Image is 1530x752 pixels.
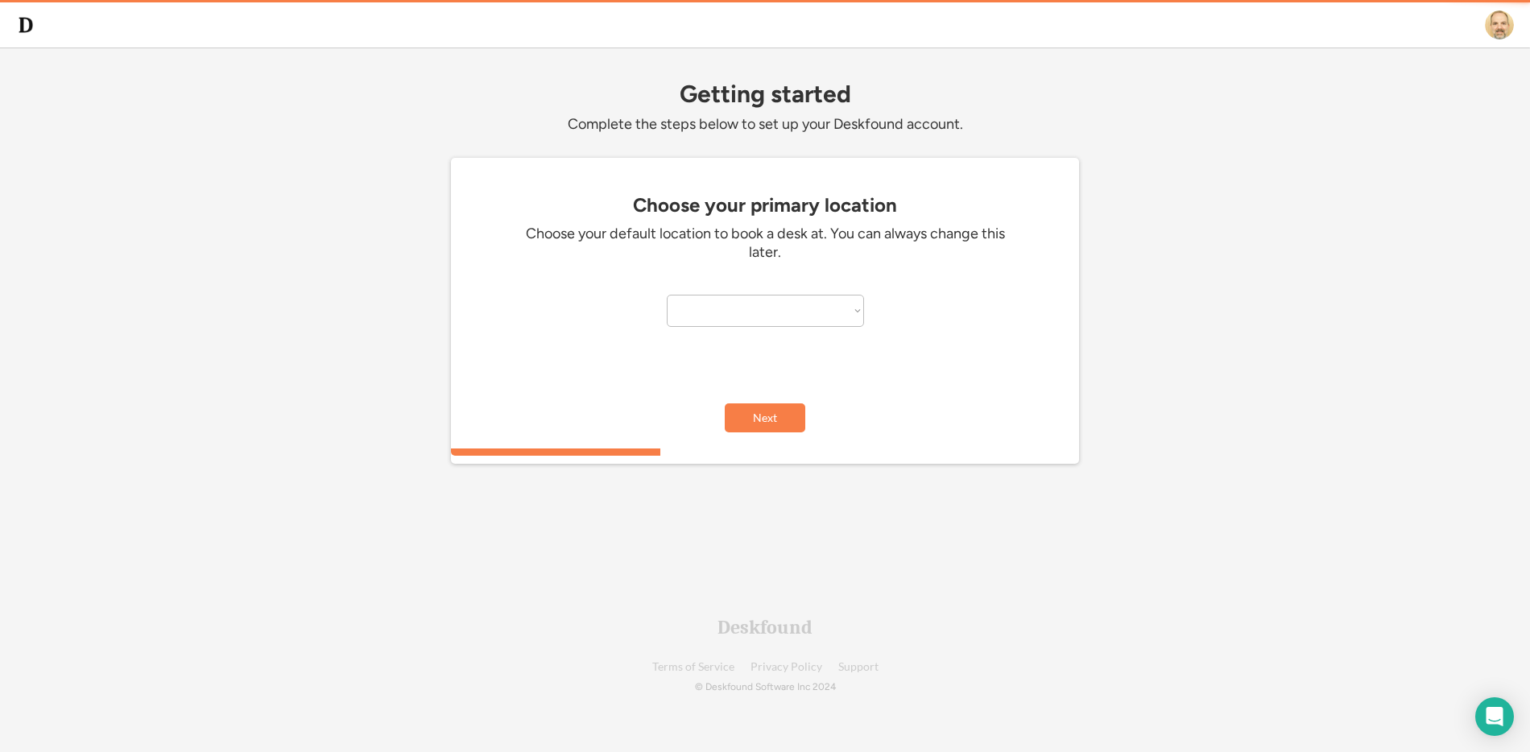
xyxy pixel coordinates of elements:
button: Next [725,403,805,432]
div: Open Intercom Messenger [1475,697,1514,736]
div: Choose your primary location [459,194,1071,217]
div: Getting started [451,81,1079,107]
a: Terms of Service [652,661,734,673]
a: Support [838,661,879,673]
img: ACg8ocJrCTPTBLQNbWBq0Y8ZdPxdbg0uIJrbEK1E71ZmWU1kb7e-aI8=s96-c [1485,10,1514,39]
div: Deskfound [717,618,813,637]
img: d-whitebg.png [16,15,35,35]
div: Complete the steps below to set up your Deskfound account. [451,115,1079,134]
a: Privacy Policy [751,661,822,673]
div: 33.3333333333333% [454,448,1082,456]
div: Choose your default location to book a desk at. You can always change this later. [523,225,1007,262]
